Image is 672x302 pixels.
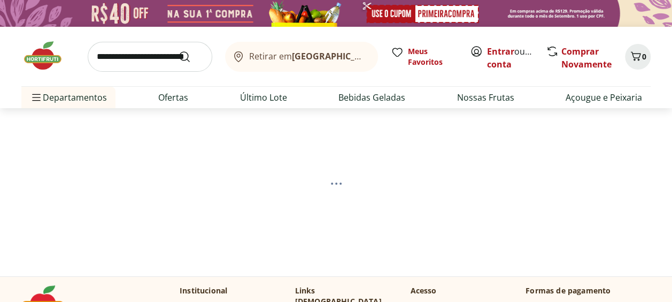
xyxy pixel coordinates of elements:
p: Acesso [410,285,436,296]
img: Hortifruti [21,40,75,72]
span: Departamentos [30,85,107,110]
a: Nossas Frutas [457,91,514,104]
span: 0 [642,51,646,62]
a: Último Lote [240,91,287,104]
span: Meus Favoritos [408,46,457,67]
a: Comprar Novamente [561,46,612,70]
a: Bebidas Geladas [338,91,405,104]
a: Criar conta [487,46,546,70]
a: Meus Favoritos [391,46,457,67]
a: Açougue e Peixaria [566,91,642,104]
p: Formas de pagamento [526,285,651,296]
button: Carrinho [625,44,651,70]
a: Entrar [487,46,514,57]
button: Submit Search [178,50,204,63]
p: Institucional [180,285,227,296]
a: Ofertas [158,91,188,104]
b: [GEOGRAPHIC_DATA]/[GEOGRAPHIC_DATA] [292,50,472,62]
span: ou [487,45,535,71]
button: Menu [30,85,43,110]
button: Retirar em[GEOGRAPHIC_DATA]/[GEOGRAPHIC_DATA] [225,42,378,72]
input: search [88,42,212,72]
span: Retirar em [249,51,367,61]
